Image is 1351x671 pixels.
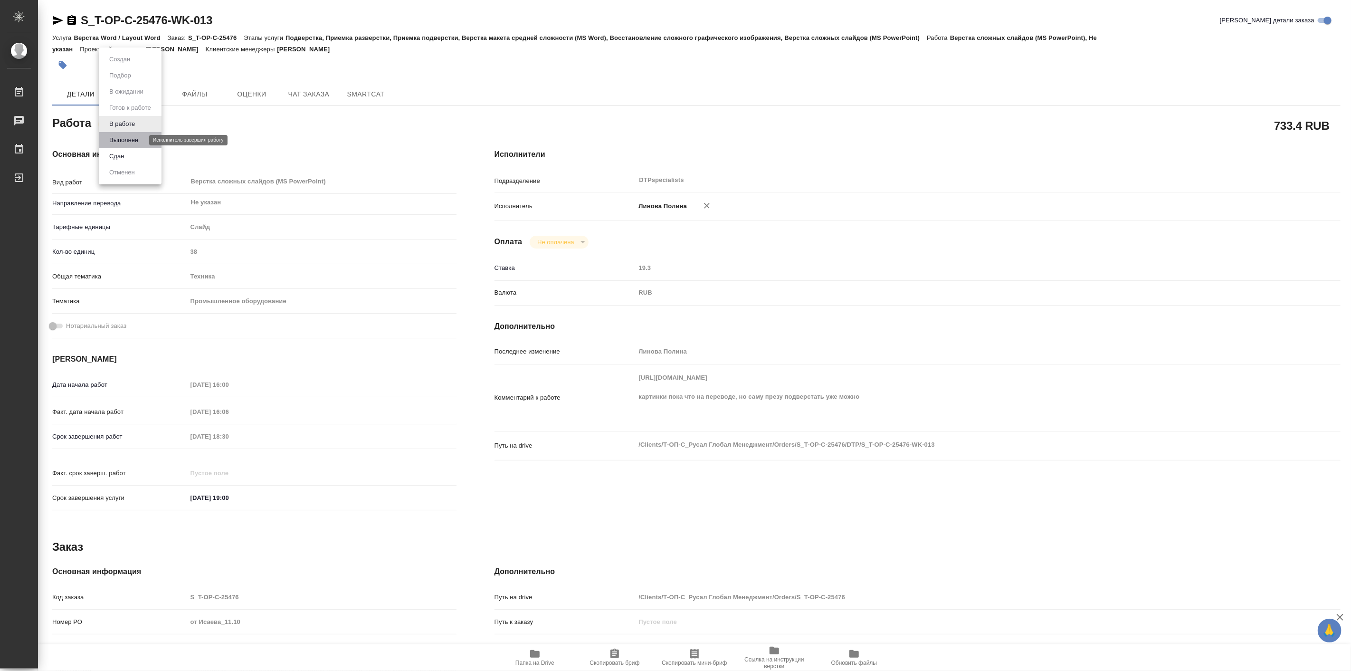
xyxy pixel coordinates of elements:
[106,54,133,65] button: Создан
[106,86,146,97] button: В ожидании
[106,103,154,113] button: Готов к работе
[106,119,138,129] button: В работе
[106,70,134,81] button: Подбор
[106,151,127,162] button: Сдан
[106,167,138,178] button: Отменен
[106,135,141,145] button: Выполнен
